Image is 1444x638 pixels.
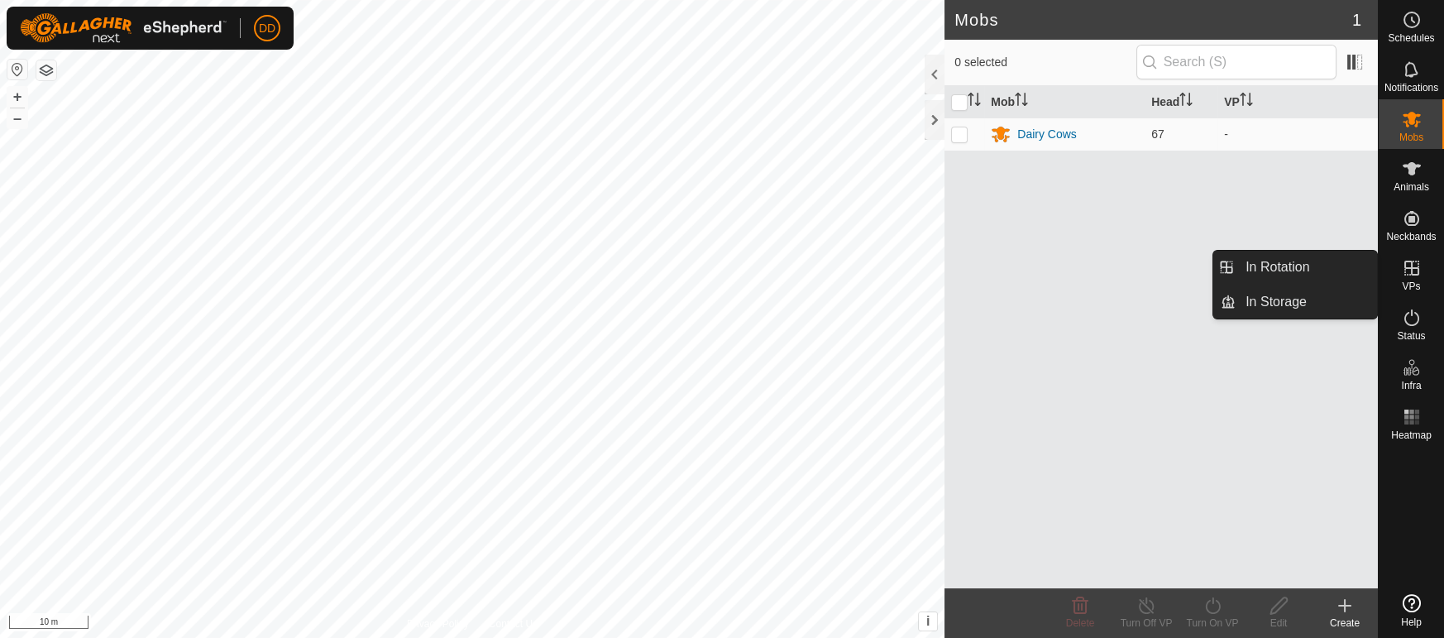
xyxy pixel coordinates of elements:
[489,616,538,631] a: Contact Us
[1394,182,1429,192] span: Animals
[1246,292,1307,312] span: In Storage
[1066,617,1095,629] span: Delete
[1217,118,1378,151] td: -
[1401,617,1422,627] span: Help
[1352,7,1361,32] span: 1
[36,60,56,80] button: Map Layers
[968,95,981,108] p-sorticon: Activate to sort
[919,612,937,631] button: i
[1213,251,1377,284] li: In Rotation
[1017,126,1077,143] div: Dairy Cows
[1015,95,1028,108] p-sorticon: Activate to sort
[1391,430,1432,440] span: Heatmap
[1213,285,1377,319] li: In Storage
[1240,95,1253,108] p-sorticon: Activate to sort
[1402,281,1420,291] span: VPs
[1312,616,1378,631] div: Create
[1179,95,1193,108] p-sorticon: Activate to sort
[1179,616,1246,631] div: Turn On VP
[954,10,1352,30] h2: Mobs
[1246,616,1312,631] div: Edit
[7,87,27,107] button: +
[1151,127,1164,141] span: 67
[20,13,227,43] img: Gallagher Logo
[954,54,1136,71] span: 0 selected
[1236,285,1377,319] a: In Storage
[1401,381,1421,391] span: Infra
[1217,86,1378,118] th: VP
[1246,257,1309,277] span: In Rotation
[1136,45,1336,79] input: Search (S)
[926,614,930,628] span: i
[1145,86,1217,118] th: Head
[259,20,275,37] span: DD
[1236,251,1377,284] a: In Rotation
[407,616,469,631] a: Privacy Policy
[7,108,27,128] button: –
[1379,588,1444,634] a: Help
[1388,33,1434,43] span: Schedules
[1397,331,1425,341] span: Status
[984,86,1145,118] th: Mob
[1113,616,1179,631] div: Turn Off VP
[1384,83,1438,93] span: Notifications
[1386,232,1436,242] span: Neckbands
[1399,132,1423,142] span: Mobs
[7,60,27,79] button: Reset Map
